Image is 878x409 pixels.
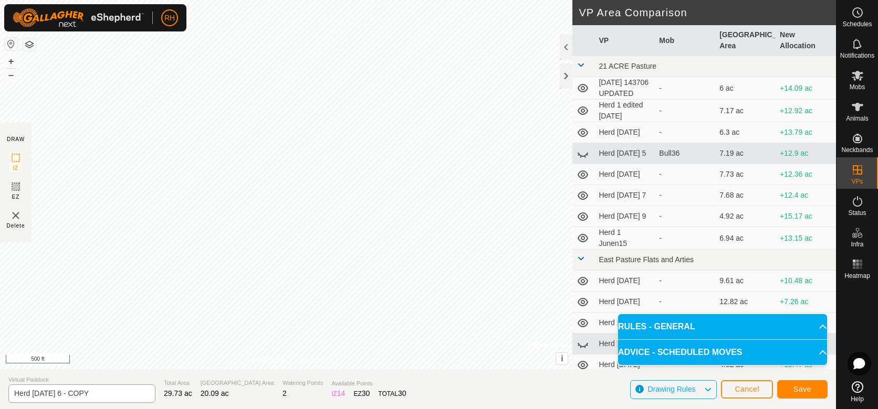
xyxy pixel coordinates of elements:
td: 6.94 ac [715,227,776,250]
span: 14 [337,389,346,397]
td: +12.92 ac [776,100,836,122]
div: - [659,105,711,116]
button: Map Layers [23,38,36,51]
button: Cancel [721,380,773,399]
p-accordion-header: RULES - GENERAL [618,314,827,339]
td: 4.62 ac [715,313,776,333]
span: RULES - GENERAL [618,320,695,333]
span: Drawing Rules [647,385,695,393]
th: [GEOGRAPHIC_DATA] Area [715,25,776,56]
td: 12.82 ac [715,292,776,313]
td: +15.17 ac [776,206,836,227]
td: 7.68 ac [715,185,776,206]
div: IZ [331,388,345,399]
div: - [659,169,711,180]
span: Neckbands [841,147,873,153]
td: +12.4 ac [776,185,836,206]
img: VP [9,209,22,222]
span: [GEOGRAPHIC_DATA] Area [201,379,274,388]
span: 2 [283,389,287,397]
span: Status [848,210,866,216]
span: Infra [851,241,863,247]
div: - [659,127,711,138]
td: Herd [DATE] [594,354,655,375]
span: Watering Points [283,379,323,388]
td: Herd [DATE] 5 [594,143,655,164]
span: VPs [851,178,863,185]
div: DRAW [7,135,25,143]
span: Heatmap [844,273,870,279]
span: EZ [12,193,20,201]
span: 21 ACRE Pasture [599,62,656,70]
span: Notifications [840,52,874,59]
span: IZ [13,164,19,172]
span: Cancel [735,385,759,393]
td: +13.15 ac [776,227,836,250]
a: Contact Us [297,356,328,365]
span: East Pasture Flats and Arties [599,255,694,264]
td: +12.9 ac [776,143,836,164]
td: Herd [DATE] [594,164,655,185]
div: - [659,275,711,286]
td: +13.79 ac [776,122,836,143]
div: TOTAL [378,388,406,399]
span: Mobs [850,84,865,90]
a: Privacy Policy [245,356,284,365]
div: - [659,83,711,94]
td: +12.36 ac [776,164,836,185]
span: Delete [7,222,25,230]
span: Help [851,396,864,402]
div: EZ [353,388,370,399]
p-accordion-header: ADVICE - SCHEDULED MOVES [618,340,827,365]
td: 7.17 ac [715,100,776,122]
span: i [561,354,563,363]
td: Herd [DATE] [594,122,655,143]
th: VP [594,25,655,56]
span: RH [164,13,175,24]
div: - [659,211,711,222]
td: +10.48 ac [776,271,836,292]
span: Schedules [842,21,872,27]
td: 4.92 ac [715,206,776,227]
button: Save [777,380,828,399]
th: New Allocation [776,25,836,56]
td: Herd 1 edited [DATE] [594,100,655,122]
td: 6.3 ac [715,122,776,143]
span: 20.09 ac [201,389,229,397]
td: Herd [DATE] 9 [594,206,655,227]
button: + [5,55,17,68]
td: Herd [DATE] 7 [594,185,655,206]
span: ADVICE - SCHEDULED MOVES [618,346,742,359]
button: Reset Map [5,38,17,50]
span: Available Points [331,379,406,388]
td: 6 ac [715,77,776,100]
td: Herd [DATE] 3 [594,333,655,354]
div: Bull36 [659,148,711,159]
td: 7.19 ac [715,143,776,164]
a: Help [837,377,878,406]
span: Virtual Paddock [8,375,155,384]
button: – [5,69,17,81]
div: - [659,190,711,201]
button: i [556,353,568,364]
td: Herd [DATE] 2 [594,313,655,333]
th: Mob [655,25,715,56]
span: 30 [398,389,406,397]
span: Save [793,385,811,393]
td: +15.47 ac [776,313,836,333]
td: 7.73 ac [715,164,776,185]
td: Herd 1 Junen15 [594,227,655,250]
div: - [659,296,711,307]
td: Herd [DATE] [594,292,655,313]
img: Gallagher Logo [13,8,144,27]
td: +7.26 ac [776,292,836,313]
td: Herd [DATE] [594,271,655,292]
div: - [659,233,711,244]
span: 29.73 ac [164,389,192,397]
td: [DATE] 143706 UPDATED [594,77,655,100]
span: Animals [846,115,869,122]
td: 9.61 ac [715,271,776,292]
h2: VP Area Comparison [579,6,836,19]
td: +14.09 ac [776,77,836,100]
span: Total Area [164,379,192,388]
